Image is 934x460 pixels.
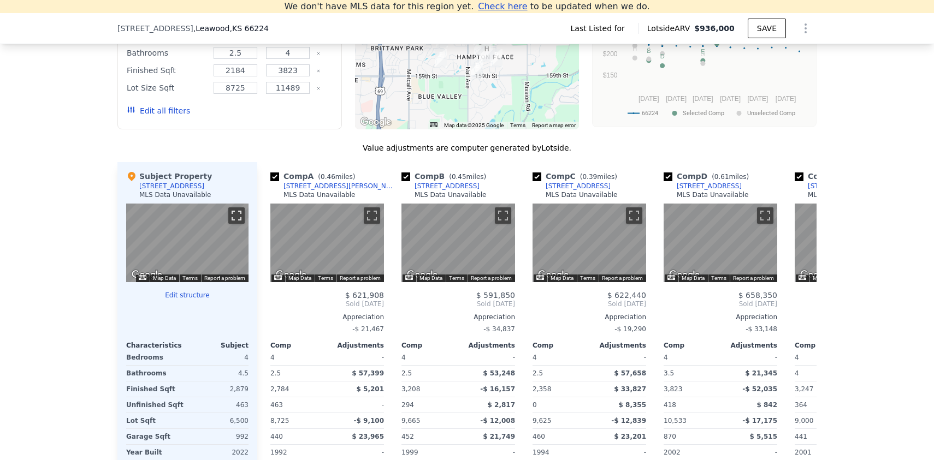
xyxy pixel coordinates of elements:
[748,19,786,38] button: SAVE
[642,110,658,117] text: 66224
[364,207,380,224] button: Toggle fullscreen view
[430,122,438,127] button: Keyboard shortcuts
[795,204,908,282] div: Map
[742,417,777,425] span: -$ 17,175
[270,433,283,440] span: 440
[664,182,742,190] a: [STREET_ADDRESS]
[401,300,515,308] span: Sold [DATE]
[808,182,873,190] div: [STREET_ADDRESS]
[795,313,908,321] div: Appreciation
[799,275,806,280] button: Keyboard shortcuts
[795,171,883,182] div: Comp E
[352,433,384,440] span: $ 23,965
[401,366,456,381] div: 2.5
[533,300,646,308] span: Sold [DATE]
[345,291,384,300] span: $ 621,908
[532,122,576,128] a: Report a map error
[316,86,321,91] button: Clear
[126,397,185,413] div: Unfinished Sqft
[321,173,335,181] span: 0.46
[357,385,384,393] span: $ 5,201
[795,385,813,393] span: 3,247
[664,204,777,282] div: Map
[748,95,769,103] text: [DATE]
[329,397,384,413] div: -
[358,115,394,129] img: Google
[340,275,381,281] a: Report a problem
[667,275,675,280] button: Keyboard shortcuts
[795,17,817,39] button: Show Options
[404,268,440,282] img: Google
[742,385,777,393] span: -$ 52,035
[419,274,442,282] button: Map Data
[582,173,597,181] span: 0.39
[664,354,668,361] span: 4
[449,275,464,281] a: Terms (opens in new tab)
[401,182,480,190] a: [STREET_ADDRESS]
[603,71,618,79] text: $150
[126,341,187,350] div: Characteristics
[647,47,651,54] text: B
[723,445,777,460] div: -
[283,190,356,199] div: MLS Data Unavailable
[126,350,185,365] div: Bedrooms
[614,385,646,393] span: $ 33,827
[126,413,185,428] div: Lot Sqft
[270,417,289,425] span: 8,725
[576,173,622,181] span: ( miles)
[745,369,777,377] span: $ 21,345
[797,268,833,282] a: Open this area in Google Maps (opens a new window)
[797,268,833,282] img: Google
[626,207,642,224] button: Toggle fullscreen view
[126,291,249,300] button: Edit structure
[701,51,706,57] text: G
[452,173,466,181] span: 0.45
[401,417,420,425] span: 9,665
[795,204,908,282] div: Street View
[126,381,185,397] div: Finished Sqft
[474,37,486,56] div: 5104 W 157th St
[664,171,753,182] div: Comp D
[533,433,545,440] span: 460
[126,171,212,182] div: Subject Property
[283,182,397,190] div: [STREET_ADDRESS][PERSON_NAME]
[580,275,595,281] a: Terms (opens in new tab)
[533,401,537,409] span: 0
[274,275,282,280] button: Keyboard shortcuts
[460,350,515,365] div: -
[190,381,249,397] div: 2,879
[471,60,483,79] div: 5322 W 159th Ter
[153,274,176,282] button: Map Data
[694,24,735,33] span: $936,000
[664,385,682,393] span: 3,823
[352,325,384,333] span: -$ 21,467
[117,23,193,34] span: [STREET_ADDRESS]
[230,24,269,33] span: , KS 66224
[190,397,249,413] div: 463
[747,110,795,117] text: Unselected Comp
[401,341,458,350] div: Comp
[126,366,185,381] div: Bathrooms
[483,325,515,333] span: -$ 34,837
[592,350,646,365] div: -
[533,182,611,190] a: [STREET_ADDRESS]
[288,274,311,282] button: Map Data
[664,313,777,321] div: Appreciation
[647,23,694,34] span: Lotside ARV
[535,268,571,282] img: Google
[795,182,873,190] a: [STREET_ADDRESS]
[683,110,724,117] text: Selected Comp
[756,401,777,409] span: $ 842
[536,275,544,280] button: Keyboard shortcuts
[720,341,777,350] div: Adjustments
[664,433,676,440] span: 870
[480,417,515,425] span: -$ 12,008
[476,291,515,300] span: $ 591,850
[602,275,643,281] a: Report a problem
[533,313,646,321] div: Appreciation
[483,433,515,440] span: $ 21,749
[139,182,204,190] div: [STREET_ADDRESS]
[647,46,651,52] text: J
[611,417,646,425] span: -$ 12,839
[614,325,646,333] span: -$ 19,290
